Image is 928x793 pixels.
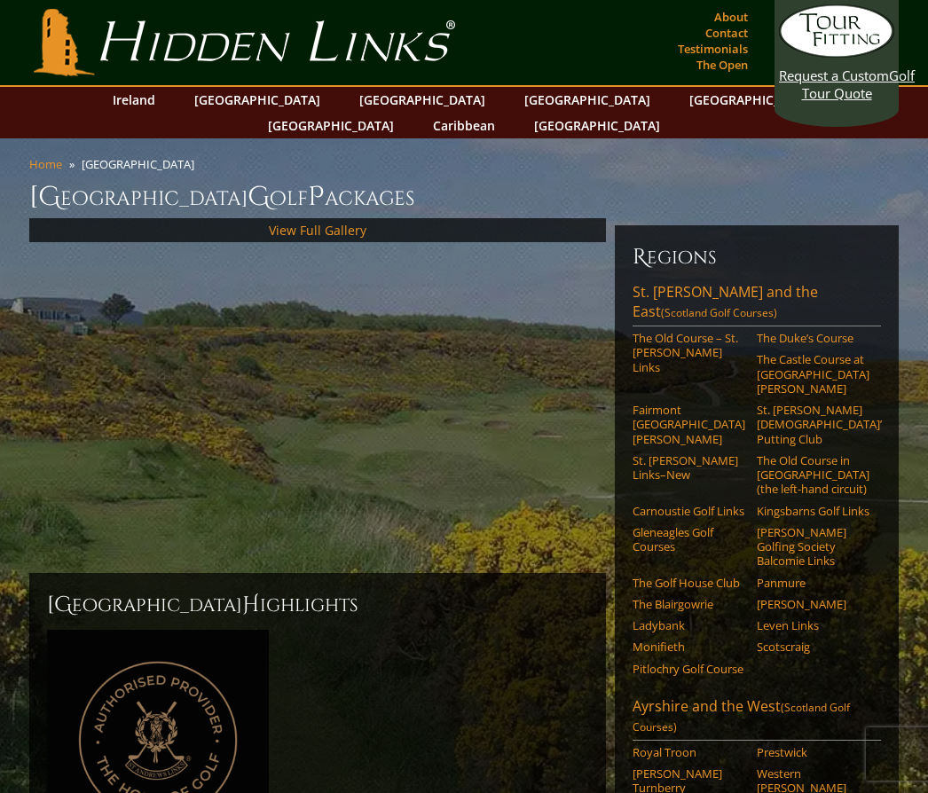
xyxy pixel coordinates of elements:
a: View Full Gallery [269,222,366,239]
a: Pitlochry Golf Course [633,662,745,676]
a: Carnoustie Golf Links [633,504,745,518]
a: [PERSON_NAME] [757,597,869,611]
a: [GEOGRAPHIC_DATA] [350,87,494,113]
span: Request a Custom [779,67,889,84]
a: Monifieth [633,640,745,654]
a: Caribbean [424,113,504,138]
a: [GEOGRAPHIC_DATA] [515,87,659,113]
a: St. [PERSON_NAME] and the East(Scotland Golf Courses) [633,282,881,326]
a: The Old Course – St. [PERSON_NAME] Links [633,331,745,374]
a: About [710,4,752,29]
a: [GEOGRAPHIC_DATA] [185,87,329,113]
a: The Blairgowrie [633,597,745,611]
a: St. [PERSON_NAME] [DEMOGRAPHIC_DATA]’ Putting Club [757,403,869,446]
a: The Duke’s Course [757,331,869,345]
a: Panmure [757,576,869,590]
h6: Regions [633,243,881,271]
a: Leven Links [757,618,869,632]
a: The Old Course in [GEOGRAPHIC_DATA] (the left-hand circuit) [757,453,869,497]
a: Ayrshire and the West(Scotland Golf Courses) [633,696,881,741]
a: Prestwick [757,745,869,759]
span: (Scotland Golf Courses) [633,700,850,734]
span: (Scotland Golf Courses) [661,305,777,320]
a: Gleneagles Golf Courses [633,525,745,554]
span: G [248,179,270,215]
a: Ladybank [633,618,745,632]
a: Contact [701,20,752,45]
a: Kingsbarns Golf Links [757,504,869,518]
a: Home [29,156,62,172]
a: [GEOGRAPHIC_DATA] [680,87,824,113]
h1: [GEOGRAPHIC_DATA] olf ackages [29,179,899,215]
h2: [GEOGRAPHIC_DATA] ighlights [47,591,588,619]
a: Royal Troon [633,745,745,759]
a: [GEOGRAPHIC_DATA] [259,113,403,138]
a: Ireland [104,87,164,113]
a: Testimonials [673,36,752,61]
a: The Castle Course at [GEOGRAPHIC_DATA][PERSON_NAME] [757,352,869,396]
a: [GEOGRAPHIC_DATA] [525,113,669,138]
a: Request a CustomGolf Tour Quote [779,4,894,102]
a: Fairmont [GEOGRAPHIC_DATA][PERSON_NAME] [633,403,745,446]
a: The Open [692,52,752,77]
a: The Golf House Club [633,576,745,590]
a: St. [PERSON_NAME] Links–New [633,453,745,483]
li: [GEOGRAPHIC_DATA] [82,156,201,172]
span: H [242,591,260,619]
a: Scotscraig [757,640,869,654]
a: [PERSON_NAME] Golfing Society Balcomie Links [757,525,869,569]
span: P [308,179,325,215]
